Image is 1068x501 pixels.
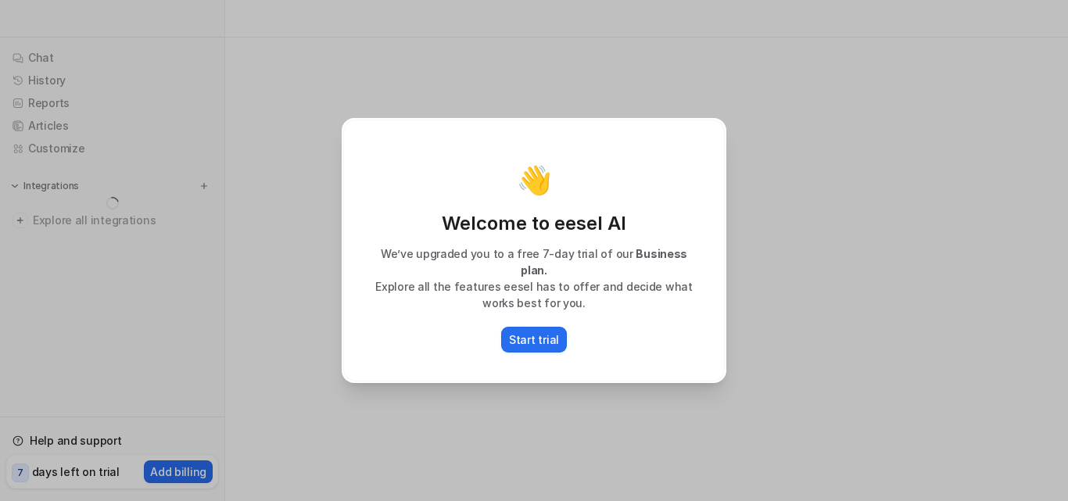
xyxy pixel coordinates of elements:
p: Welcome to eesel AI [360,211,708,236]
button: Start trial [501,327,567,352]
p: Explore all the features eesel has to offer and decide what works best for you. [360,278,708,311]
p: 👋 [517,164,552,195]
p: Start trial [509,331,559,348]
p: We’ve upgraded you to a free 7-day trial of our [360,245,708,278]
